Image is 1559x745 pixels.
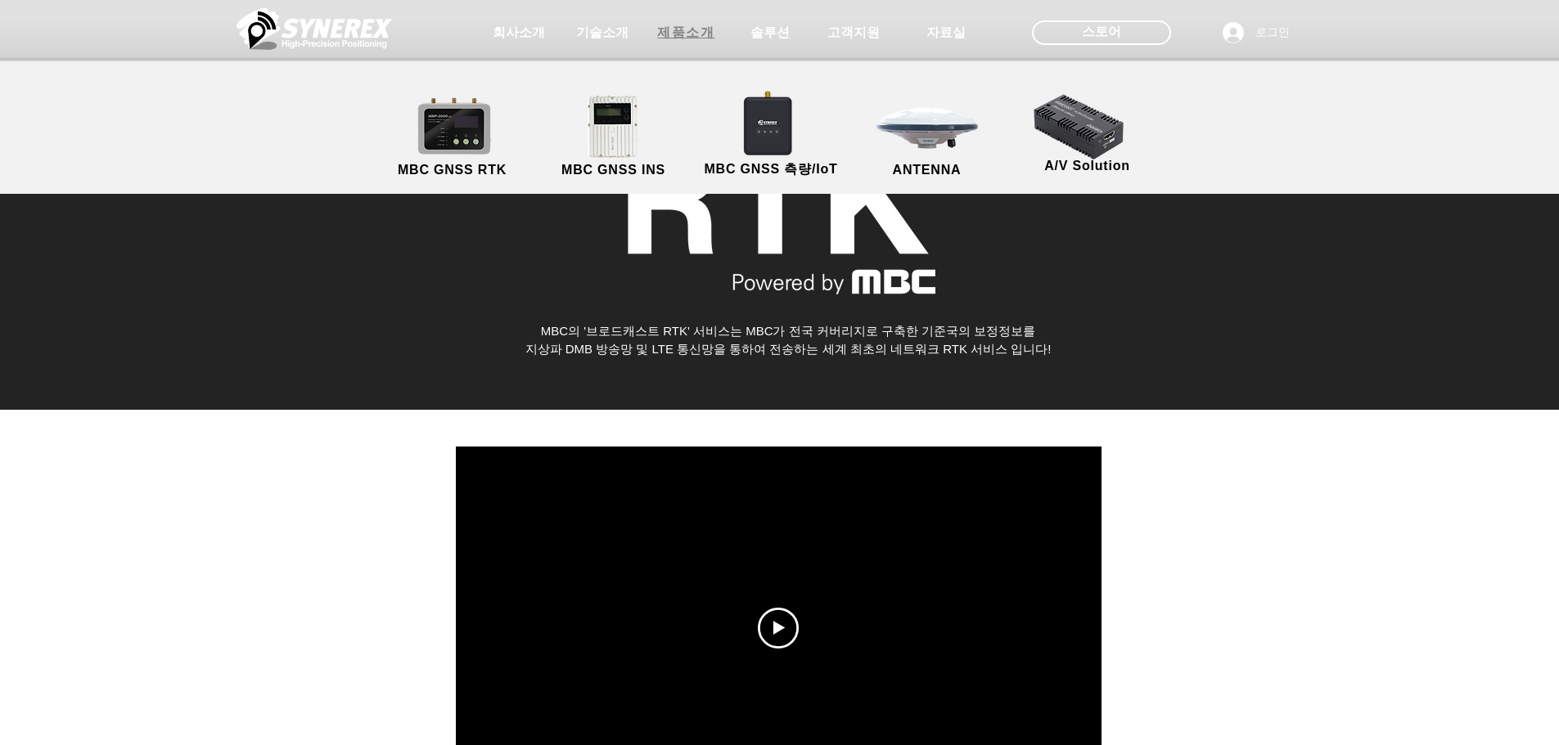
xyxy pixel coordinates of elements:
span: MBC GNSS INS [561,163,665,177]
span: MBC GNSS 측량/IoT [704,161,837,178]
a: MBC GNSS RTK [379,94,526,180]
span: MBC의 '브로드캐스트 RTK' 서비스는 MBC가 전국 커버리지로 구축한 기준국의 보정정보를 [541,324,1036,338]
button: Play video [758,608,799,649]
span: 솔루션 [750,25,790,42]
span: ANTENNA [893,163,962,177]
a: ANTENNA [854,94,1001,180]
iframe: Wix Chat [1256,230,1559,745]
a: 고객지원 [813,16,894,49]
span: 고객지원 [827,25,880,42]
span: 자료실 [926,25,966,42]
span: 제품소개 [657,25,714,42]
a: MBC GNSS INS [540,94,687,180]
a: 제품소개 [646,16,728,49]
a: A/V Solution [1014,90,1161,176]
span: 로그인 [1250,25,1295,41]
a: 자료실 [905,16,987,49]
img: MGI2000_front-removebg-preview (1).png [565,91,666,162]
img: 씨너렉스_White_simbol_대지 1.png [237,4,392,53]
span: A/V Solution [1044,159,1130,173]
a: 솔루션 [729,16,811,49]
a: MBC GNSS 측량/IoT [692,94,851,180]
span: 기술소개 [576,25,629,42]
img: SynRTK__.png [728,81,811,164]
button: 로그인 [1211,17,1301,48]
a: 기술소개 [561,16,643,49]
div: 스토어 [1032,20,1171,45]
span: 스토어 [1082,23,1121,41]
a: 회사소개 [478,16,560,49]
span: 회사소개 [493,25,545,42]
span: 지상파 DMB 방송망 및 LTE 통신망을 통하여 전송하는 세계 최초의 네트워크 RTK 서비스 입니다! [525,342,1052,356]
span: MBC GNSS RTK [398,163,507,177]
